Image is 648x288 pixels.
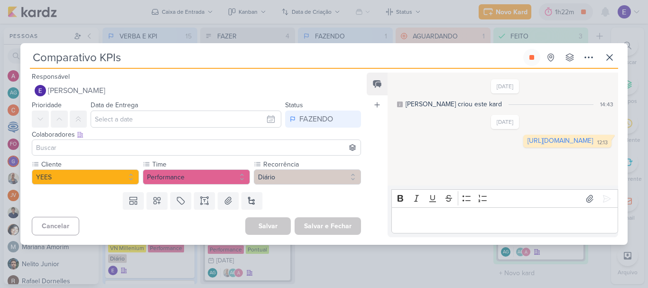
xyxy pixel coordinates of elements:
div: Parar relógio [528,54,536,61]
div: FAZENDO [299,113,333,125]
label: Responsável [32,73,70,81]
label: Cliente [40,159,139,169]
button: Cancelar [32,217,79,235]
button: Diário [254,169,361,185]
input: Kard Sem Título [30,49,521,66]
a: [URL][DOMAIN_NAME] [528,137,593,145]
button: [PERSON_NAME] [32,82,361,99]
input: Buscar [34,142,359,153]
div: [PERSON_NAME] criou este kard [406,99,502,109]
span: [PERSON_NAME] [48,85,105,96]
label: Recorrência [262,159,361,169]
button: YEES [32,169,139,185]
div: 14:43 [600,100,613,109]
button: Performance [143,169,250,185]
div: Editor toolbar [391,189,618,208]
label: Status [285,101,303,109]
div: 12:13 [597,139,608,147]
div: Editor editing area: main [391,207,618,233]
label: Prioridade [32,101,62,109]
label: Time [151,159,250,169]
button: FAZENDO [285,111,361,128]
input: Select a date [91,111,281,128]
div: Colaboradores [32,130,361,139]
img: Eduardo Quaresma [35,85,46,96]
label: Data de Entrega [91,101,138,109]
